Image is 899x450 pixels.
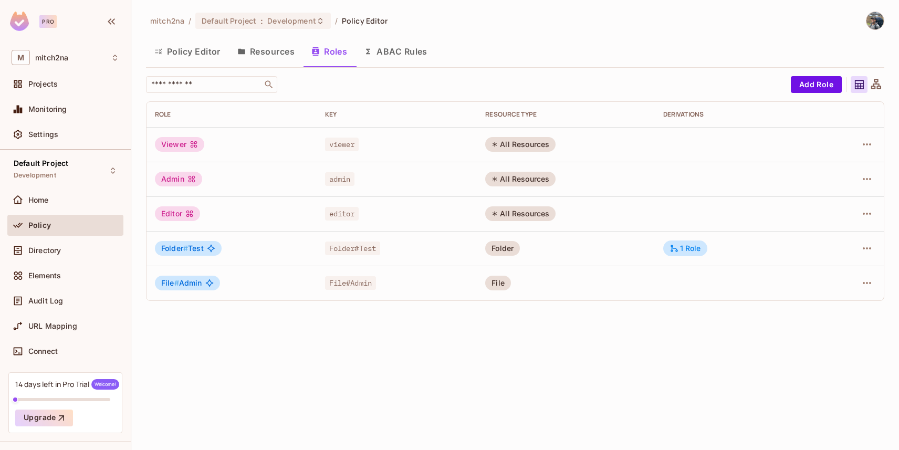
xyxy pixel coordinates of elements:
span: Monitoring [28,105,67,113]
button: Policy Editor [146,38,229,65]
span: admin [325,172,355,186]
span: Folder#Test [325,242,381,255]
button: Upgrade [15,410,73,426]
span: Default Project [14,159,68,168]
span: Development [14,171,56,180]
span: Directory [28,246,61,255]
div: All Resources [485,172,556,186]
span: Folder [161,244,188,253]
button: ABAC Rules [356,38,436,65]
span: Development [267,16,316,26]
div: All Resources [485,206,556,221]
span: Admin [161,279,202,287]
span: Audit Log [28,297,63,305]
span: Workspace: mitch2na [35,54,68,62]
div: 14 days left in Pro Trial [15,379,119,390]
span: Default Project [202,16,256,26]
div: Folder [485,241,520,256]
div: 1 Role [670,244,701,253]
div: RESOURCE TYPE [485,110,646,119]
span: Test [161,244,204,253]
img: SReyMgAAAABJRU5ErkJggg== [10,12,29,31]
div: Admin [155,172,202,186]
span: Connect [28,347,58,355]
span: Welcome! [91,379,119,390]
span: M [12,50,30,65]
span: URL Mapping [28,322,77,330]
span: editor [325,207,359,221]
span: File [161,278,179,287]
button: Roles [303,38,356,65]
span: Settings [28,130,58,139]
li: / [335,16,338,26]
img: Nicholas Mitchell [866,12,884,29]
span: File#Admin [325,276,377,290]
span: Policy Editor [342,16,388,26]
span: : [260,17,264,25]
div: Viewer [155,137,204,152]
span: Policy [28,221,51,229]
div: Editor [155,206,200,221]
div: Role [155,110,308,119]
li: / [189,16,191,26]
span: Home [28,196,49,204]
span: # [183,244,188,253]
div: File [485,276,511,290]
div: Derivations [663,110,807,119]
div: Key [325,110,469,119]
span: the active workspace [150,16,184,26]
span: # [174,278,179,287]
span: viewer [325,138,359,151]
span: Projects [28,80,58,88]
span: Elements [28,271,61,280]
div: All Resources [485,137,556,152]
button: Resources [229,38,303,65]
div: Pro [39,15,57,28]
button: Add Role [791,76,842,93]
